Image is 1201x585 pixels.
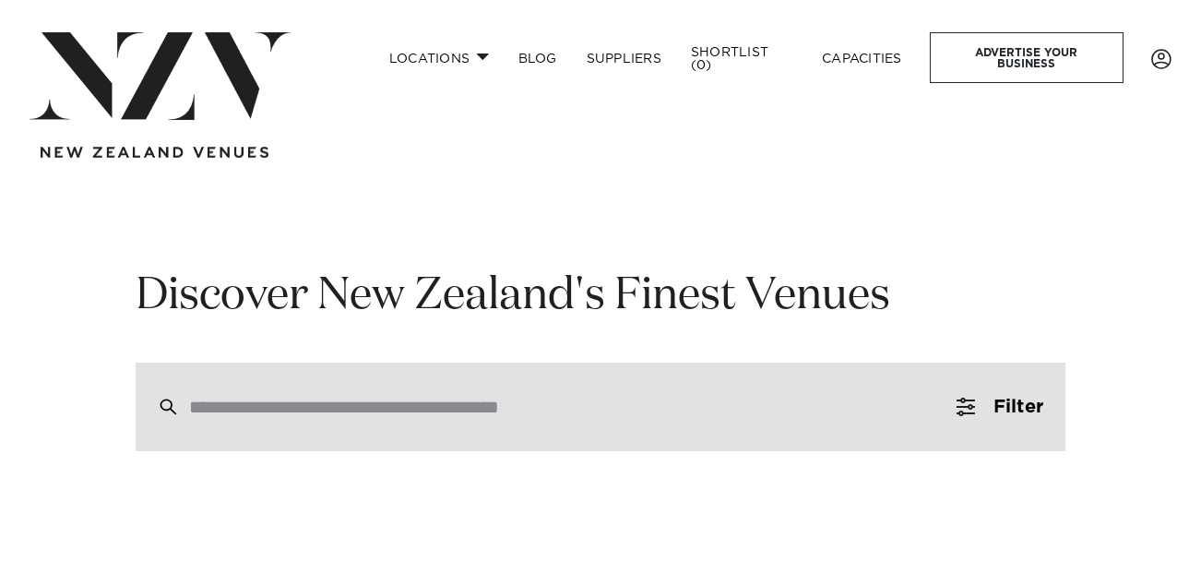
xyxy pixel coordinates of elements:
img: new-zealand-venues-text.png [41,147,268,159]
a: BLOG [504,39,572,78]
a: Advertise your business [930,32,1124,83]
a: Locations [375,39,504,78]
a: Shortlist (0) [676,32,807,85]
button: Filter [934,363,1065,451]
span: Filter [993,398,1043,416]
h1: Discover New Zealand's Finest Venues [136,268,1065,326]
a: Capacities [807,39,917,78]
img: nzv-logo.png [30,32,291,120]
a: SUPPLIERS [572,39,676,78]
